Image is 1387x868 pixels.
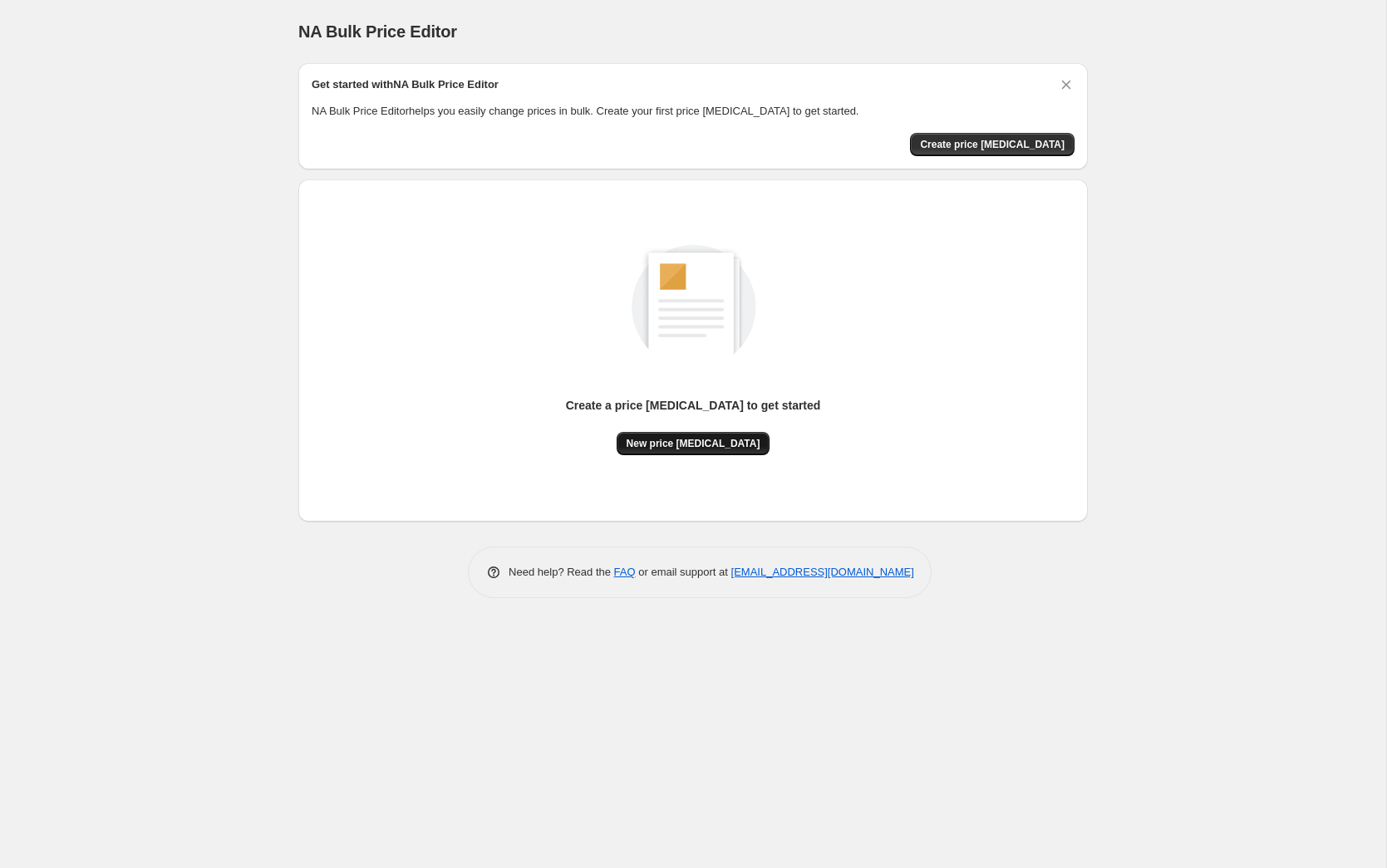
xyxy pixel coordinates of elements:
span: or email support at [636,566,731,578]
h2: Get started with NA Bulk Price Editor [312,76,499,93]
button: Dismiss card [1058,76,1075,93]
span: Need help? Read the [509,566,614,578]
p: NA Bulk Price Editor helps you easily change prices in bulk. Create your first price [MEDICAL_DAT... [312,103,1075,120]
a: FAQ [614,566,636,578]
span: Create price [MEDICAL_DATA] [920,138,1065,151]
button: Create price change job [910,133,1075,156]
a: [EMAIL_ADDRESS][DOMAIN_NAME] [731,566,914,578]
p: Create a price [MEDICAL_DATA] to get started [566,397,821,414]
span: New price [MEDICAL_DATA] [627,437,760,450]
button: New price [MEDICAL_DATA] [617,432,770,455]
span: NA Bulk Price Editor [298,22,457,41]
